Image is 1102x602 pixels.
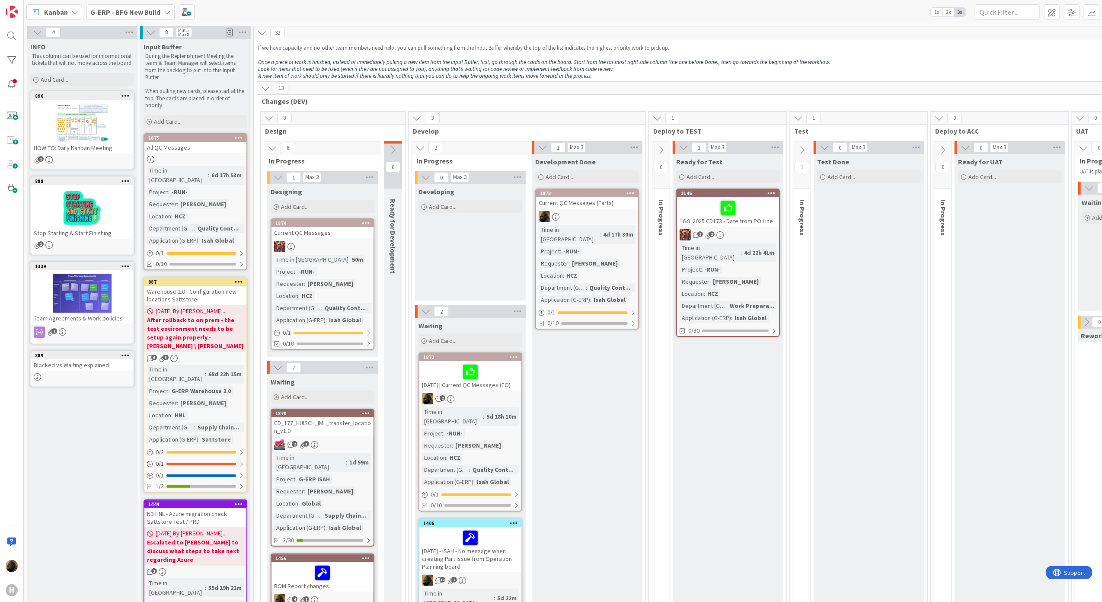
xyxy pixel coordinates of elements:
span: 1 [38,156,44,162]
span: 32 [270,28,285,38]
div: 0/1 [144,248,246,259]
span: Add Card... [41,76,68,83]
div: Isah Global [475,477,511,487]
div: Warehouse 2.0 - Configuration new locations Sattstore [144,286,246,305]
div: [PERSON_NAME] [178,199,228,209]
div: 1870 [272,410,374,417]
span: [DATE] By [PERSON_NAME]... [156,307,227,316]
div: Supply Chain... [323,511,368,520]
span: 0/10 [156,259,167,269]
div: Sattstore [200,435,233,444]
span: : [304,279,305,288]
span: : [326,315,327,325]
span: 4 [292,596,297,602]
div: 888Stop Starting & Start Finishing [31,177,133,239]
div: Quality Cont... [587,283,632,292]
span: Support [18,1,39,12]
span: : [473,477,475,487]
div: 890 [35,93,133,99]
span: : [590,295,591,304]
span: : [171,211,172,221]
div: Location [147,410,171,420]
span: 12 [440,577,445,583]
span: : [469,465,470,474]
div: All QC Messages [144,142,246,153]
span: : [194,423,195,432]
span: : [483,412,484,421]
span: [DATE] By [PERSON_NAME]... [156,529,227,538]
div: HCZ [172,211,188,221]
b: G-ERP - BFG New Build [90,8,160,16]
div: 889Blocked vs Waiting explained [31,352,133,371]
div: 4d 17h 30m [601,230,636,239]
div: 0/1 [419,489,521,500]
div: [PERSON_NAME] [453,441,503,450]
div: NB HNL - Azure migration check Sattstore Test / PRD [144,508,246,527]
a: 890HOW TO: Daily Kanban Meeting [30,91,134,170]
div: Stop Starting & Start Finishing [31,227,133,239]
div: Team Agreements & Work policies [31,313,133,324]
div: Isah Global [591,295,628,304]
div: 1875 [144,134,246,142]
div: 1456BOM Report changes [272,554,374,592]
span: : [194,224,195,233]
div: 1146 [677,189,779,197]
div: -RUN- [702,265,722,274]
span: : [298,291,300,301]
div: 5d 18h 10m [484,412,519,421]
span: : [586,283,587,292]
div: ND [536,211,638,222]
div: Department (G-ERP) [680,301,726,311]
div: Project [147,386,168,396]
span: : [569,259,570,268]
div: Time in [GEOGRAPHIC_DATA] [147,578,205,597]
div: 1875 [148,135,246,141]
span: 2 [292,441,297,447]
div: Time in [GEOGRAPHIC_DATA] [274,255,348,264]
span: Add Card... [827,173,855,181]
span: 0 / 1 [547,308,556,317]
div: 68d 22h 15m [206,369,244,379]
span: 1 [303,596,309,602]
div: 1872 [419,353,521,361]
span: : [346,458,347,467]
div: Isah Global [327,523,363,532]
div: 889 [35,352,133,359]
a: 114616.9 .2025 CD173 - Date from PO LineJKTime in [GEOGRAPHIC_DATA]:4d 22h 41mProject:-RUN-Reques... [676,189,780,337]
span: : [304,487,305,496]
div: Blocked vs Waiting explained [31,359,133,371]
div: Application (G-ERP) [422,477,473,487]
div: Department (G-ERP) [147,224,194,233]
div: Application (G-ERP) [274,315,326,325]
span: Add Card... [154,118,182,125]
span: : [208,170,209,180]
div: Supply Chain... [195,423,241,432]
div: Project [422,429,443,438]
div: -RUN- [561,247,581,256]
div: 1406 [419,519,521,527]
div: Department (G-ERP) [274,511,321,520]
div: Time in [GEOGRAPHIC_DATA] [680,243,741,262]
div: G-ERP Warehouse 2.0 [169,386,233,396]
span: Input Buffer [144,42,182,51]
span: : [731,313,732,323]
span: 1 [665,113,680,123]
span: : [177,199,178,209]
span: 13 [274,83,288,93]
div: 0/1 [144,458,246,469]
span: : [321,511,323,520]
div: JK [272,241,374,252]
input: Quick Filter... [975,4,1040,20]
span: : [560,247,561,256]
div: JK [272,439,374,450]
div: -RUN- [169,187,190,197]
span: : [198,435,200,444]
div: 114616.9 .2025 CD173 - Date from PO Line [677,189,779,227]
div: 1339 [35,263,133,269]
div: G-ERP ISAH [297,474,332,484]
img: ND [6,560,18,572]
em: A new item of work should only be started if there is literally nothing that you can do to help t... [258,72,592,80]
div: Application (G-ERP) [274,523,326,532]
span: 6 [151,355,157,360]
span: : [177,398,178,408]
